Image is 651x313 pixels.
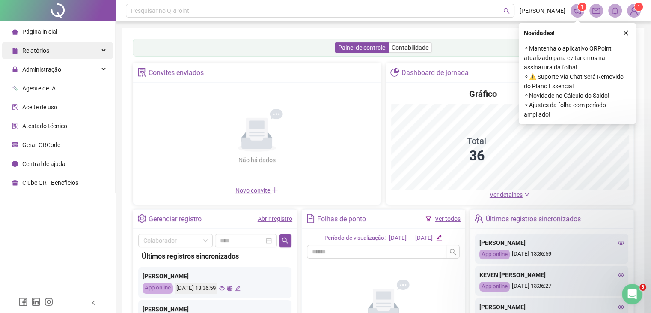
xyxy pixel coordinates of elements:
span: pie-chart [390,68,399,77]
div: Últimos registros sincronizados [486,212,581,226]
span: team [474,214,483,223]
a: Ver todos [435,215,461,222]
span: Página inicial [22,28,57,35]
span: info-circle [12,161,18,167]
span: Painel de controle [338,44,385,51]
div: [DATE] [389,234,407,243]
span: ⚬ Mantenha o aplicativo QRPoint atualizado para evitar erros na assinatura da folha! [524,44,631,72]
div: [PERSON_NAME] [143,271,287,281]
span: close [623,30,629,36]
span: eye [618,272,624,278]
span: instagram [45,298,53,306]
span: linkedin [32,298,40,306]
span: Atestado técnico [22,123,67,129]
div: Dashboard de jornada [401,66,469,80]
div: [DATE] 13:36:59 [175,283,217,294]
span: bell [611,7,619,15]
span: left [91,300,97,306]
a: Abrir registro [258,215,292,222]
span: Novo convite [235,187,278,194]
span: mail [592,7,600,15]
span: eye [219,286,225,291]
span: filter [425,216,431,222]
span: ⚬ Novidade no Cálculo do Saldo! [524,91,631,100]
span: Administração [22,66,61,73]
img: 78532 [627,4,640,17]
span: solution [137,68,146,77]
span: Agente de IA [22,85,56,92]
span: Relatórios [22,47,49,54]
sup: Atualize o seu contato no menu Meus Dados [634,3,643,11]
span: Ver detalhes [490,191,523,198]
div: [DATE] 13:36:27 [479,282,624,292]
div: App online [479,250,510,259]
span: eye [618,304,624,310]
span: down [524,191,530,197]
div: - [410,234,412,243]
span: lock [12,66,18,72]
span: Central de ajuda [22,160,65,167]
div: Convites enviados [149,66,204,80]
span: Contabilidade [392,44,428,51]
span: 1 [581,4,584,10]
span: solution [12,123,18,129]
span: notification [574,7,581,15]
span: Aceite de uso [22,104,57,111]
span: gift [12,180,18,186]
div: App online [143,283,173,294]
span: search [282,237,288,244]
span: Novidades ! [524,28,555,38]
a: Ver detalhes down [490,191,530,198]
iframe: Intercom live chat [622,284,642,304]
span: file [12,48,18,54]
span: Gerar QRCode [22,141,60,148]
span: eye [618,240,624,246]
span: plus [271,187,278,193]
div: [DATE] [415,234,433,243]
div: Folhas de ponto [317,212,366,226]
span: ⚬ ⚠️ Suporte Via Chat Será Removido do Plano Essencial [524,72,631,91]
div: Período de visualização: [324,234,386,243]
span: home [12,29,18,35]
div: App online [479,282,510,292]
span: search [503,8,510,14]
div: KEVEN [PERSON_NAME] [479,270,624,280]
div: [DATE] 13:36:59 [479,250,624,259]
span: search [449,248,456,255]
div: Últimos registros sincronizados [142,251,288,262]
span: audit [12,104,18,110]
span: qrcode [12,142,18,148]
span: edit [235,286,241,291]
sup: 1 [578,3,586,11]
span: Clube QR - Beneficios [22,179,78,186]
span: global [227,286,232,291]
span: ⚬ Ajustes da folha com período ampliado! [524,100,631,119]
span: [PERSON_NAME] [520,6,565,15]
span: file-text [306,214,315,223]
div: [PERSON_NAME] [479,302,624,312]
span: setting [137,214,146,223]
span: 3 [639,284,646,291]
div: Não há dados [217,155,296,165]
h4: Gráfico [469,88,497,100]
div: [PERSON_NAME] [479,238,624,247]
div: Gerenciar registro [149,212,202,226]
span: facebook [19,298,27,306]
span: 1 [637,4,640,10]
span: edit [436,235,442,240]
